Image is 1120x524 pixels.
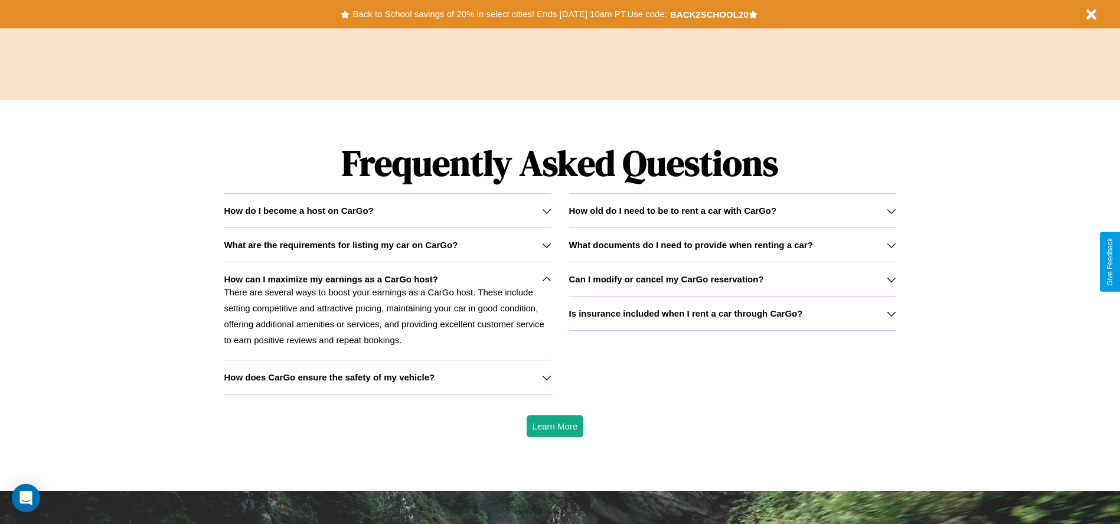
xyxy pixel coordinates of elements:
h3: What are the requirements for listing my car on CarGo? [224,240,458,250]
div: Open Intercom Messenger [12,484,40,512]
h3: What documents do I need to provide when renting a car? [569,240,813,250]
b: BACK2SCHOOL20 [670,9,749,19]
h1: Frequently Asked Questions [224,133,896,193]
h3: How do I become a host on CarGo? [224,206,373,216]
div: Give Feedback [1106,238,1114,286]
h3: How old do I need to be to rent a car with CarGo? [569,206,777,216]
button: Learn More [527,415,584,437]
h3: How can I maximize my earnings as a CarGo host? [224,274,438,284]
h3: Can I modify or cancel my CarGo reservation? [569,274,764,284]
button: Back to School savings of 20% in select cities! Ends [DATE] 10am PT.Use code: [350,6,670,22]
h3: Is insurance included when I rent a car through CarGo? [569,308,803,318]
h3: How does CarGo ensure the safety of my vehicle? [224,372,435,382]
p: There are several ways to boost your earnings as a CarGo host. These include setting competitive ... [224,284,551,348]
